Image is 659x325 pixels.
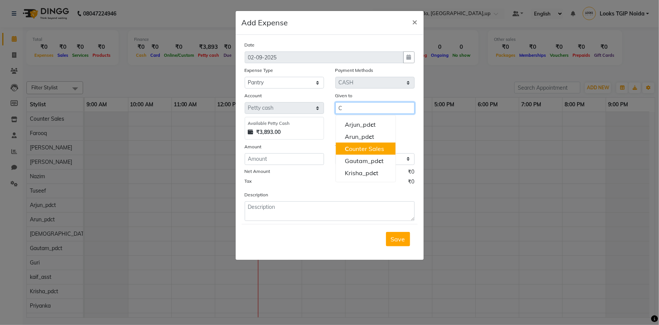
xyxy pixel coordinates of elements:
[345,157,384,165] ngb-highlight: Gautam_pd t
[242,17,288,28] h5: Add Expense
[248,120,321,127] div: Available Petty Cash
[373,169,376,177] span: c
[245,168,270,175] label: Net Amount
[378,157,381,165] span: c
[245,153,324,165] input: Amount
[406,11,424,32] button: Close
[256,128,281,136] strong: ₹3,893.00
[245,178,252,185] label: Tax
[345,133,374,140] ngb-highlight: Arun_pd t
[391,235,405,243] span: Save
[386,232,410,246] button: Save
[345,121,376,128] ngb-highlight: Arjun_pd t
[335,67,373,74] label: Payment Methods
[345,169,378,177] ngb-highlight: Krisha_pd t
[412,16,418,27] span: ×
[245,67,273,74] label: Expense Type
[335,102,415,114] input: Given to
[370,121,373,128] span: c
[335,92,353,99] label: Given to
[408,168,415,178] span: ₹0
[345,145,384,152] ngb-highlight: ounter Sales
[245,92,262,99] label: Account
[369,133,372,140] span: c
[245,191,269,198] label: Description
[408,178,415,188] span: ₹0
[245,42,255,48] label: Date
[245,143,262,150] label: Amount
[345,145,349,152] span: C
